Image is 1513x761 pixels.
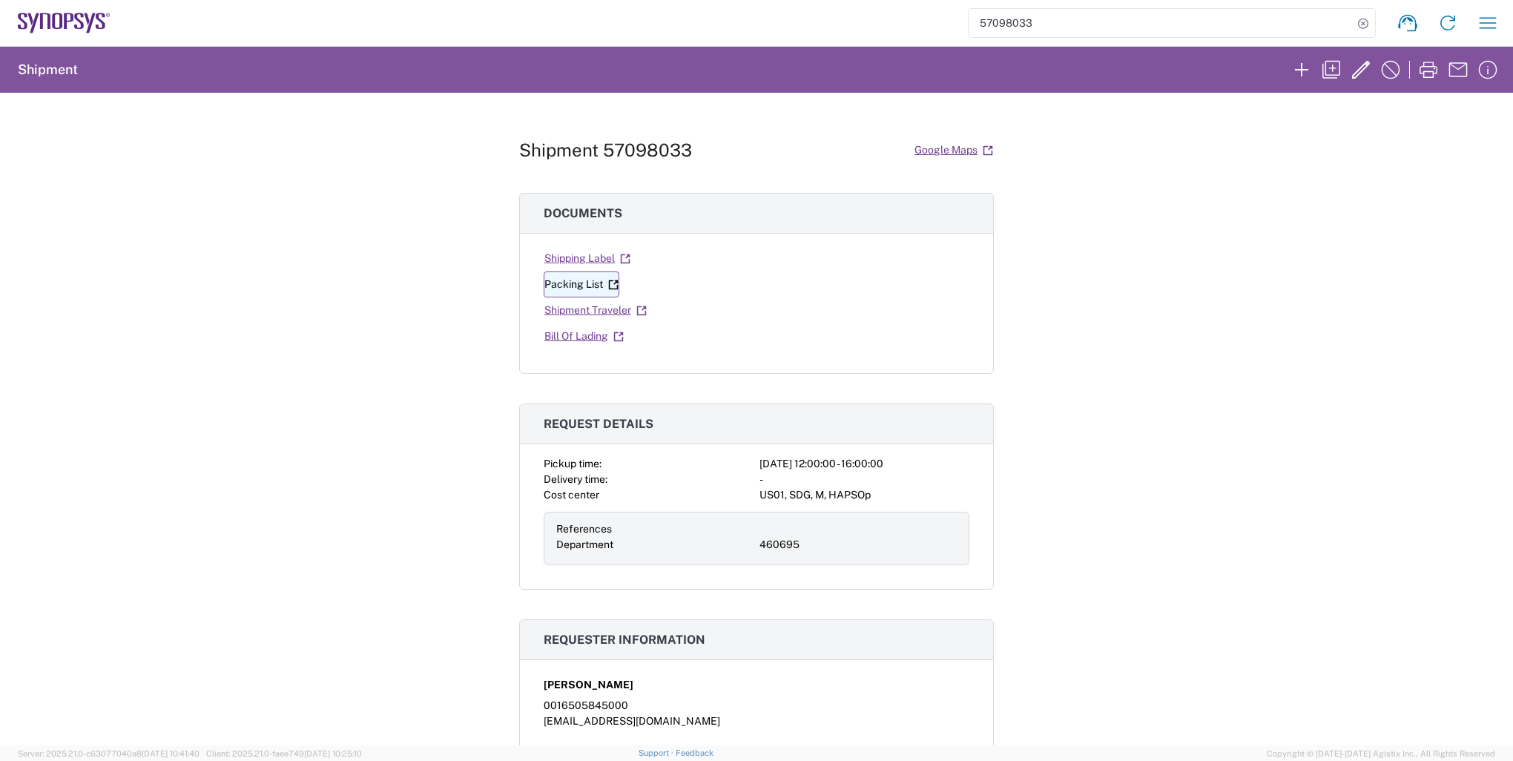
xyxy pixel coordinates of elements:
[544,489,599,501] span: Cost center
[914,137,994,163] a: Google Maps
[759,472,969,487] div: -
[1267,747,1495,760] span: Copyright © [DATE]-[DATE] Agistix Inc., All Rights Reserved
[759,456,969,472] div: [DATE] 12:00:00 - 16:00:00
[759,487,969,503] div: US01, SDG, M, HAPSOp
[556,537,754,553] div: Department
[556,523,612,535] span: References
[544,458,601,470] span: Pickup time:
[18,61,78,79] h2: Shipment
[544,246,631,271] a: Shipping Label
[544,417,653,431] span: Request details
[544,323,624,349] a: Bill Of Lading
[969,9,1353,37] input: Shipment, tracking or reference number
[142,749,200,758] span: [DATE] 10:41:40
[206,749,362,758] span: Client: 2025.21.0-faee749
[519,139,692,161] h1: Shipment 57098033
[676,748,713,757] a: Feedback
[639,748,676,757] a: Support
[544,633,705,647] span: Requester information
[544,714,969,729] div: [EMAIL_ADDRESS][DOMAIN_NAME]
[304,749,362,758] span: [DATE] 10:25:10
[544,677,633,693] span: [PERSON_NAME]
[544,297,647,323] a: Shipment Traveler
[544,206,622,220] span: Documents
[18,749,200,758] span: Server: 2025.21.0-c63077040a8
[544,473,607,485] span: Delivery time:
[759,537,957,553] div: 460695
[544,271,619,297] a: Packing List
[544,698,969,714] div: 0016505845000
